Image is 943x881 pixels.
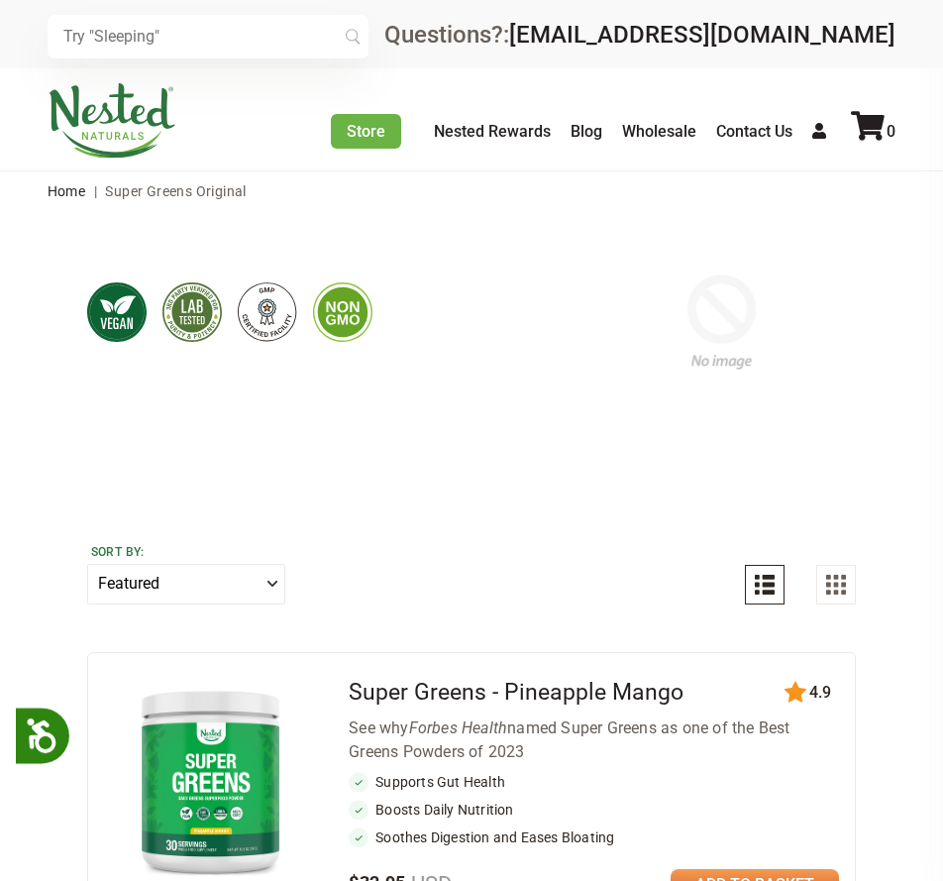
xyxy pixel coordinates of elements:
[162,282,222,342] img: badge-thirdpartytested-color.svg
[826,575,846,595] img: Grid
[887,122,895,141] span: 0
[331,114,401,149] a: Store
[48,183,86,199] a: Home
[509,21,895,49] a: [EMAIL_ADDRESS][DOMAIN_NAME]
[587,187,857,457] img: no-image-2048-a2addb12_1100x.gif
[349,772,839,792] li: Supports Gut Health
[48,83,176,159] img: Nested Naturals
[313,282,372,342] img: badge-gmofree-color.svg
[716,122,792,141] a: Contact Us
[349,679,683,706] a: Super Greens - Pineapple Mango
[755,575,775,595] img: List
[238,282,297,342] img: badge-gmpcertified-color.svg
[349,716,839,764] div: See why named Super Greens as one of the Best Greens Powders of 2023
[622,122,696,141] a: Wholesale
[48,171,896,211] nav: breadcrumbs
[571,122,602,141] a: Blog
[384,23,895,47] div: Questions?:
[349,827,839,847] li: Soothes Digestion and Eases Bloating
[105,183,246,199] span: Super Greens Original
[409,718,508,737] em: Forbes Health
[851,122,895,141] a: 0
[89,183,102,199] span: |
[48,15,368,58] input: Try "Sleeping"
[434,122,551,141] a: Nested Rewards
[87,282,147,342] img: badge-vegan-color.svg
[349,800,839,820] li: Boosts Daily Nutrition
[91,544,281,560] label: Sort by:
